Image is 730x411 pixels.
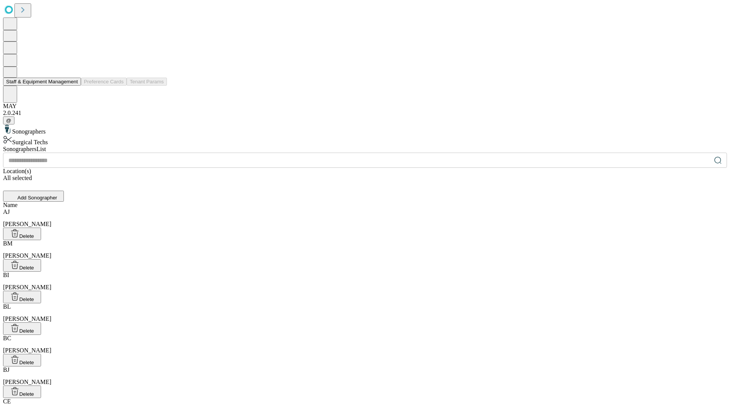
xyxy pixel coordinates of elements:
[3,103,727,110] div: MAY
[3,303,11,310] span: BL
[3,110,727,116] div: 2.0.241
[3,303,727,322] div: [PERSON_NAME]
[17,195,57,201] span: Add Sonographer
[3,202,727,209] div: Name
[3,354,41,366] button: Delete
[3,272,9,278] span: BI
[3,272,727,291] div: [PERSON_NAME]
[19,360,34,365] span: Delete
[3,116,14,124] button: @
[3,291,41,303] button: Delete
[19,265,34,271] span: Delete
[3,335,727,354] div: [PERSON_NAME]
[3,209,727,228] div: [PERSON_NAME]
[19,328,34,334] span: Delete
[3,175,727,182] div: All selected
[3,366,10,373] span: BJ
[19,296,34,302] span: Delete
[127,78,167,86] button: Tenant Params
[3,228,41,240] button: Delete
[3,146,727,153] div: Sonographers List
[19,391,34,397] span: Delete
[3,259,41,272] button: Delete
[3,168,31,174] span: Location(s)
[81,78,127,86] button: Preference Cards
[3,322,41,335] button: Delete
[3,366,727,386] div: [PERSON_NAME]
[3,335,11,341] span: BC
[3,191,64,202] button: Add Sonographer
[19,233,34,239] span: Delete
[6,118,11,123] span: @
[3,124,727,135] div: Sonographers
[3,135,727,146] div: Surgical Techs
[3,240,727,259] div: [PERSON_NAME]
[3,209,10,215] span: AJ
[3,240,13,247] span: BM
[3,78,81,86] button: Staff & Equipment Management
[3,386,41,398] button: Delete
[3,398,11,405] span: CE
